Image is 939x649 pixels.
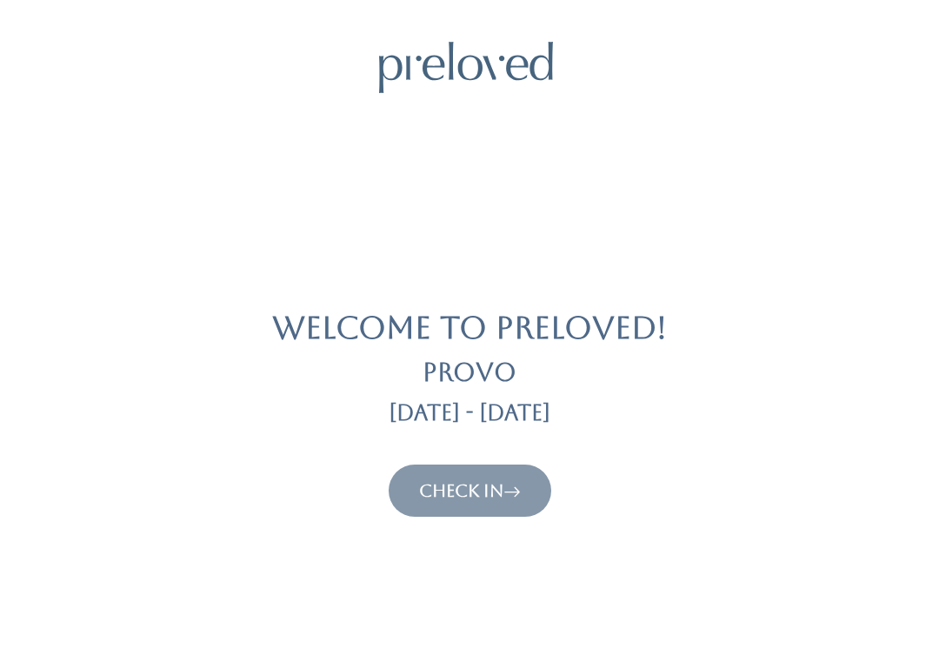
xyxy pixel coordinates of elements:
h2: Provo [423,359,516,387]
h1: Welcome to Preloved! [272,311,667,345]
h3: [DATE] - [DATE] [389,401,550,425]
img: preloved logo [379,42,553,93]
button: Check In [389,465,551,517]
a: Check In [419,480,521,501]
